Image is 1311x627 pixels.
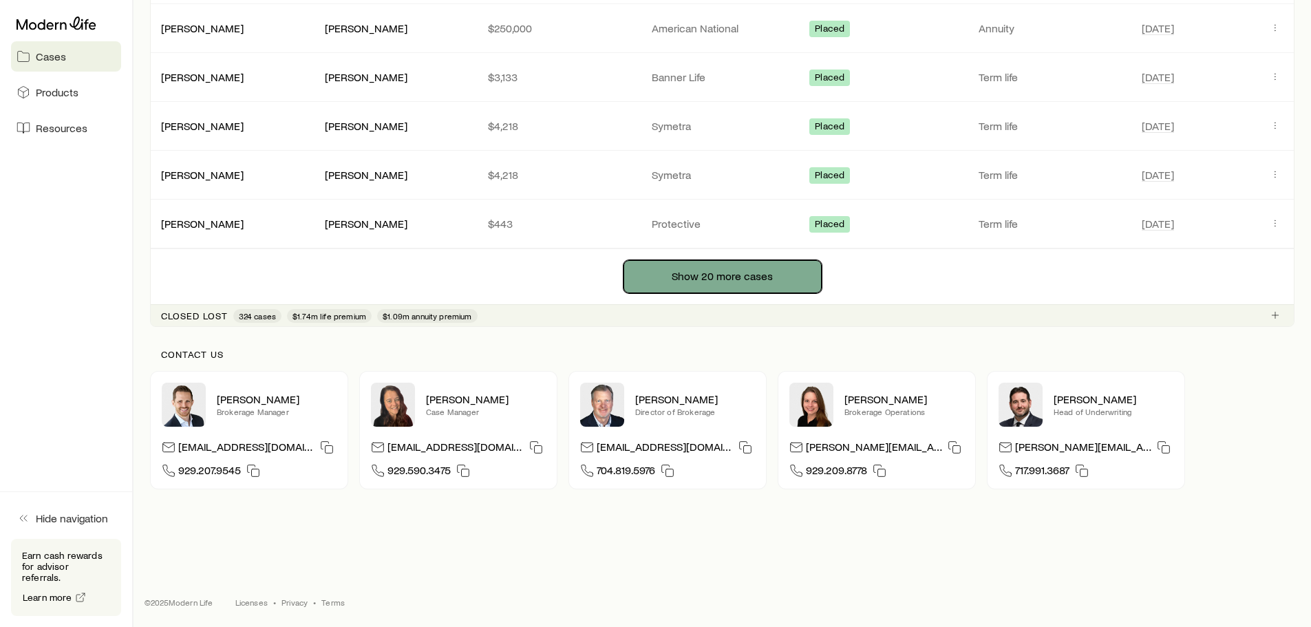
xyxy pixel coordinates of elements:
[979,217,1120,231] p: Term life
[488,217,630,231] p: $443
[383,310,472,321] span: $1.09m annuity premium
[11,539,121,616] div: Earn cash rewards for advisor referrals.Learn more
[815,23,844,37] span: Placed
[23,593,72,602] span: Learn more
[313,597,316,608] span: •
[11,41,121,72] a: Cases
[979,119,1120,133] p: Term life
[161,119,244,132] a: [PERSON_NAME]
[652,21,793,35] p: American National
[217,406,337,417] p: Brokerage Manager
[844,392,964,406] p: [PERSON_NAME]
[325,217,407,231] div: [PERSON_NAME]
[387,463,451,482] span: 929.590.3475
[161,217,244,231] div: [PERSON_NAME]
[979,70,1120,84] p: Term life
[161,119,244,134] div: [PERSON_NAME]
[1054,392,1173,406] p: [PERSON_NAME]
[979,168,1120,182] p: Term life
[652,119,793,133] p: Symetra
[844,406,964,417] p: Brokerage Operations
[217,392,337,406] p: [PERSON_NAME]
[11,113,121,143] a: Resources
[11,503,121,533] button: Hide navigation
[162,383,206,427] img: Nick Weiler
[1142,168,1174,182] span: [DATE]
[22,550,110,583] p: Earn cash rewards for advisor referrals.
[488,70,630,84] p: $3,133
[597,463,655,482] span: 704.819.5976
[325,70,407,85] div: [PERSON_NAME]
[635,406,755,417] p: Director of Brokerage
[806,440,942,458] p: [PERSON_NAME][EMAIL_ADDRESS][DOMAIN_NAME]
[1054,406,1173,417] p: Head of Underwriting
[1015,463,1069,482] span: 717.991.3687
[979,21,1120,35] p: Annuity
[1142,119,1174,133] span: [DATE]
[488,168,630,182] p: $4,218
[161,70,244,85] div: [PERSON_NAME]
[273,597,276,608] span: •
[1142,70,1174,84] span: [DATE]
[161,168,244,181] a: [PERSON_NAME]
[281,597,308,608] a: Privacy
[371,383,415,427] img: Abby McGuigan
[1015,440,1151,458] p: [PERSON_NAME][EMAIL_ADDRESS][DOMAIN_NAME]
[580,383,624,427] img: Trey Wall
[292,310,366,321] span: $1.74m life premium
[815,169,844,184] span: Placed
[635,392,755,406] p: [PERSON_NAME]
[488,21,630,35] p: $250,000
[426,406,546,417] p: Case Manager
[11,77,121,107] a: Products
[161,21,244,34] a: [PERSON_NAME]
[815,218,844,233] span: Placed
[806,463,867,482] span: 929.209.8778
[161,349,1283,360] p: Contact us
[178,463,241,482] span: 929.207.9545
[652,70,793,84] p: Banner Life
[999,383,1043,427] img: Bryan Simmons
[1142,21,1174,35] span: [DATE]
[426,392,546,406] p: [PERSON_NAME]
[652,217,793,231] p: Protective
[36,121,87,135] span: Resources
[597,440,733,458] p: [EMAIL_ADDRESS][DOMAIN_NAME]
[321,597,345,608] a: Terms
[145,597,213,608] p: © 2025 Modern Life
[789,383,833,427] img: Ellen Wall
[36,511,108,525] span: Hide navigation
[235,597,268,608] a: Licenses
[161,70,244,83] a: [PERSON_NAME]
[815,120,844,135] span: Placed
[161,310,228,321] p: Closed lost
[623,260,822,293] button: Show 20 more cases
[325,21,407,36] div: [PERSON_NAME]
[652,168,793,182] p: Symetra
[161,217,244,230] a: [PERSON_NAME]
[178,440,315,458] p: [EMAIL_ADDRESS][DOMAIN_NAME]
[36,85,78,99] span: Products
[488,119,630,133] p: $4,218
[36,50,66,63] span: Cases
[239,310,276,321] span: 324 cases
[387,440,524,458] p: [EMAIL_ADDRESS][DOMAIN_NAME]
[1142,217,1174,231] span: [DATE]
[161,21,244,36] div: [PERSON_NAME]
[161,168,244,182] div: [PERSON_NAME]
[815,72,844,86] span: Placed
[325,168,407,182] div: [PERSON_NAME]
[325,119,407,134] div: [PERSON_NAME]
